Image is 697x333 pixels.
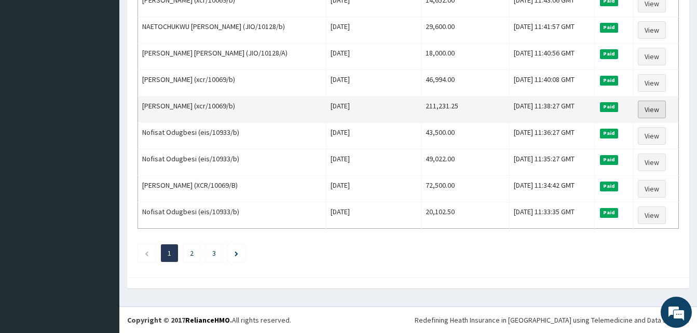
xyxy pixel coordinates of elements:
[326,176,421,202] td: [DATE]
[138,96,326,123] td: [PERSON_NAME] (xcr/10069/b)
[509,70,594,96] td: [DATE] 11:40:08 GMT
[638,74,666,92] a: View
[326,70,421,96] td: [DATE]
[638,48,666,65] a: View
[235,248,238,258] a: Next page
[138,202,326,229] td: Nofisat Odugbesi (eis/10933/b)
[60,100,143,205] span: We're online!
[5,223,198,259] textarea: Type your message and hit 'Enter'
[54,58,174,72] div: Chat with us now
[168,248,171,258] a: Page 1 is your current page
[509,123,594,149] td: [DATE] 11:36:27 GMT
[600,208,619,217] span: Paid
[326,17,421,44] td: [DATE]
[600,23,619,32] span: Paid
[600,182,619,191] span: Paid
[170,5,195,30] div: Minimize live chat window
[326,44,421,70] td: [DATE]
[638,21,666,39] a: View
[138,176,326,202] td: [PERSON_NAME] (XCR/10069/B)
[638,180,666,198] a: View
[509,96,594,123] td: [DATE] 11:38:27 GMT
[509,202,594,229] td: [DATE] 11:33:35 GMT
[509,176,594,202] td: [DATE] 11:34:42 GMT
[138,70,326,96] td: [PERSON_NAME] (xcr/10069/b)
[421,96,510,123] td: 211,231.25
[509,17,594,44] td: [DATE] 11:41:57 GMT
[138,123,326,149] td: Nofisat Odugbesi (eis/10933/b)
[421,70,510,96] td: 46,994.00
[138,17,326,44] td: NAETOCHUKWU [PERSON_NAME] (JIO/10128/b)
[421,17,510,44] td: 29,600.00
[185,315,230,325] a: RelianceHMO
[119,307,697,333] footer: All rights reserved.
[326,96,421,123] td: [DATE]
[127,315,232,325] strong: Copyright © 2017 .
[638,127,666,145] a: View
[326,123,421,149] td: [DATE]
[509,149,594,176] td: [DATE] 11:35:27 GMT
[138,44,326,70] td: [PERSON_NAME] [PERSON_NAME] (JIO/10128/A)
[138,149,326,176] td: Nofisat Odugbesi (eis/10933/b)
[415,315,689,325] div: Redefining Heath Insurance in [GEOGRAPHIC_DATA] using Telemedicine and Data Science!
[600,155,619,164] span: Paid
[19,52,42,78] img: d_794563401_company_1708531726252_794563401
[600,76,619,85] span: Paid
[600,49,619,59] span: Paid
[421,176,510,202] td: 72,500.00
[421,149,510,176] td: 49,022.00
[600,129,619,138] span: Paid
[421,123,510,149] td: 43,500.00
[326,202,421,229] td: [DATE]
[421,44,510,70] td: 18,000.00
[421,202,510,229] td: 20,102.50
[190,248,194,258] a: Page 2
[638,206,666,224] a: View
[600,102,619,112] span: Paid
[638,101,666,118] a: View
[509,44,594,70] td: [DATE] 11:40:56 GMT
[326,149,421,176] td: [DATE]
[144,248,149,258] a: Previous page
[212,248,216,258] a: Page 3
[638,154,666,171] a: View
